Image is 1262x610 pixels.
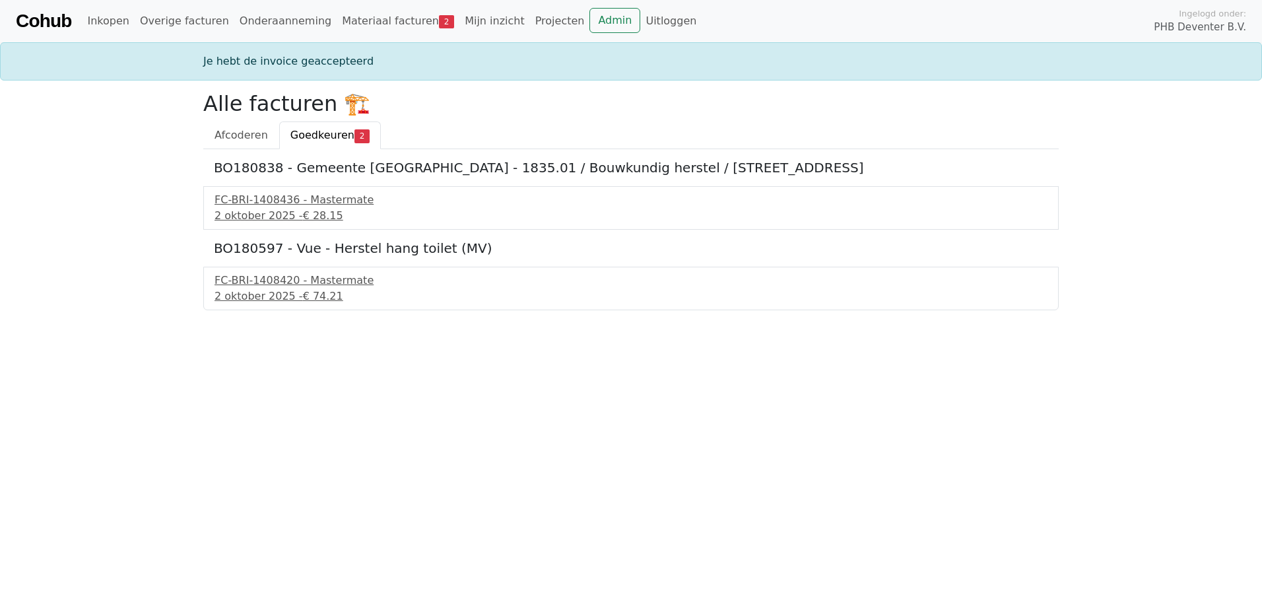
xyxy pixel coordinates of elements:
div: 2 oktober 2025 - [215,288,1047,304]
a: Mijn inzicht [459,8,530,34]
div: FC-BRI-1408436 - Mastermate [215,192,1047,208]
a: FC-BRI-1408436 - Mastermate2 oktober 2025 -€ 28.15 [215,192,1047,224]
a: Goedkeuren2 [279,121,381,149]
div: 2 oktober 2025 - [215,208,1047,224]
a: FC-BRI-1408420 - Mastermate2 oktober 2025 -€ 74.21 [215,273,1047,304]
a: Onderaanneming [234,8,337,34]
span: Ingelogd onder: [1179,7,1246,20]
a: Uitloggen [640,8,702,34]
span: Afcoderen [215,129,268,141]
span: 2 [354,129,370,143]
a: Overige facturen [135,8,234,34]
a: Projecten [530,8,590,34]
div: FC-BRI-1408420 - Mastermate [215,273,1047,288]
h5: BO180838 - Gemeente [GEOGRAPHIC_DATA] - 1835.01 / Bouwkundig herstel / [STREET_ADDRESS] [214,160,1048,176]
a: Inkopen [82,8,134,34]
span: PHB Deventer B.V. [1154,20,1246,35]
span: € 28.15 [303,209,343,222]
a: Admin [589,8,640,33]
a: Afcoderen [203,121,279,149]
span: Goedkeuren [290,129,354,141]
a: Materiaal facturen2 [337,8,459,34]
h2: Alle facturen 🏗️ [203,91,1059,116]
span: € 74.21 [303,290,343,302]
a: Cohub [16,5,71,37]
div: Je hebt de invoice geaccepteerd [195,53,1067,69]
h5: BO180597 - Vue - Herstel hang toilet (MV) [214,240,1048,256]
span: 2 [439,15,454,28]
